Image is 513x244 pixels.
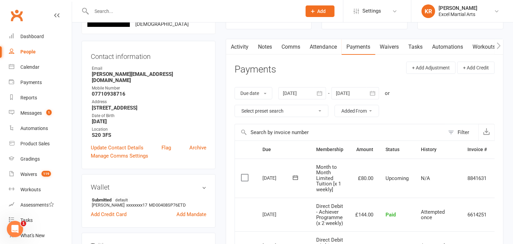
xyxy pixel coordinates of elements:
[161,144,171,152] a: Flag
[91,183,206,191] h3: Wallet
[8,7,25,24] a: Clubworx
[415,141,462,158] th: History
[9,151,72,167] a: Gradings
[20,156,40,162] div: Gradings
[20,110,42,116] div: Messages
[380,141,415,158] th: Status
[135,21,189,27] span: [DEMOGRAPHIC_DATA]
[20,49,36,54] div: People
[91,144,143,152] a: Update Contact Details
[21,221,26,226] span: 1
[20,202,54,208] div: Assessments
[235,64,276,75] h3: Payments
[9,90,72,105] a: Reports
[9,121,72,136] a: Automations
[92,132,206,138] strong: S20 3FS
[428,39,468,55] a: Automations
[92,99,206,105] div: Address
[316,203,343,226] span: Direct Debit - Achiever Programme (x 2 weekly)
[9,167,72,182] a: Waivers 119
[235,87,272,99] button: Due date
[462,159,493,198] td: 8841631
[92,91,206,97] strong: 07710938716
[375,39,404,55] a: Waivers
[9,213,72,228] a: Tasks
[20,217,33,223] div: Tasks
[462,198,493,231] td: 6614251
[9,60,72,75] a: Calendar
[92,71,206,83] strong: [PERSON_NAME][EMAIL_ADDRESS][DOMAIN_NAME]
[92,105,206,111] strong: [STREET_ADDRESS]
[422,4,435,18] div: KR
[46,110,52,115] span: 1
[385,89,390,97] div: or
[457,62,495,74] button: + Add Credit
[445,124,478,141] button: Filter
[349,159,380,198] td: £80.00
[91,196,206,209] li: [PERSON_NAME]
[9,75,72,90] a: Payments
[20,34,44,39] div: Dashboard
[176,210,206,218] a: Add Mandate
[386,175,409,181] span: Upcoming
[9,29,72,44] a: Dashboard
[458,128,469,136] div: Filter
[9,182,72,197] a: Workouts
[20,126,48,131] div: Automations
[318,9,326,14] span: Add
[406,62,456,74] button: + Add Adjustment
[91,152,148,160] a: Manage Comms Settings
[9,197,72,213] a: Assessments
[113,197,130,202] span: default
[89,6,297,16] input: Search...
[439,11,477,17] div: Excel Martial Arts
[7,221,23,237] iframe: Intercom live chat
[149,202,186,208] span: MD00408SP76ETD
[9,136,72,151] a: Product Sales
[92,126,206,133] div: Location
[277,39,305,55] a: Comms
[189,144,206,152] a: Archive
[335,105,379,117] button: Added From
[20,172,37,177] div: Waivers
[386,212,396,218] span: Paid
[468,39,500,55] a: Workouts
[421,175,430,181] span: N/A
[342,39,375,55] a: Payments
[91,50,206,60] h3: Contact information
[126,202,147,208] span: xxxxxxxx17
[20,233,45,238] div: What's New
[310,141,349,158] th: Membership
[92,118,206,125] strong: [DATE]
[92,85,206,92] div: Mobile Number
[462,141,493,158] th: Invoice #
[9,44,72,60] a: People
[92,197,203,202] strong: Submitted
[262,209,294,219] div: [DATE]
[253,39,277,55] a: Notes
[316,164,341,193] span: Month to Month Limited Tuition [x 1 weekly]
[421,209,445,221] span: Attempted once
[306,5,335,17] button: Add
[20,141,50,146] div: Product Sales
[20,187,41,192] div: Workouts
[262,173,294,183] div: [DATE]
[235,124,445,141] input: Search by invoice number
[439,5,477,11] div: [PERSON_NAME]
[404,39,428,55] a: Tasks
[226,39,253,55] a: Activity
[349,198,380,231] td: £144.00
[362,3,381,19] span: Settings
[92,65,206,72] div: Email
[305,39,342,55] a: Attendance
[41,171,51,177] span: 119
[20,95,37,100] div: Reports
[20,80,42,85] div: Payments
[91,210,126,218] a: Add Credit Card
[20,64,39,70] div: Calendar
[349,141,380,158] th: Amount
[92,113,206,119] div: Date of Birth
[9,228,72,243] a: What's New
[256,141,310,158] th: Due
[9,105,72,121] a: Messages 1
